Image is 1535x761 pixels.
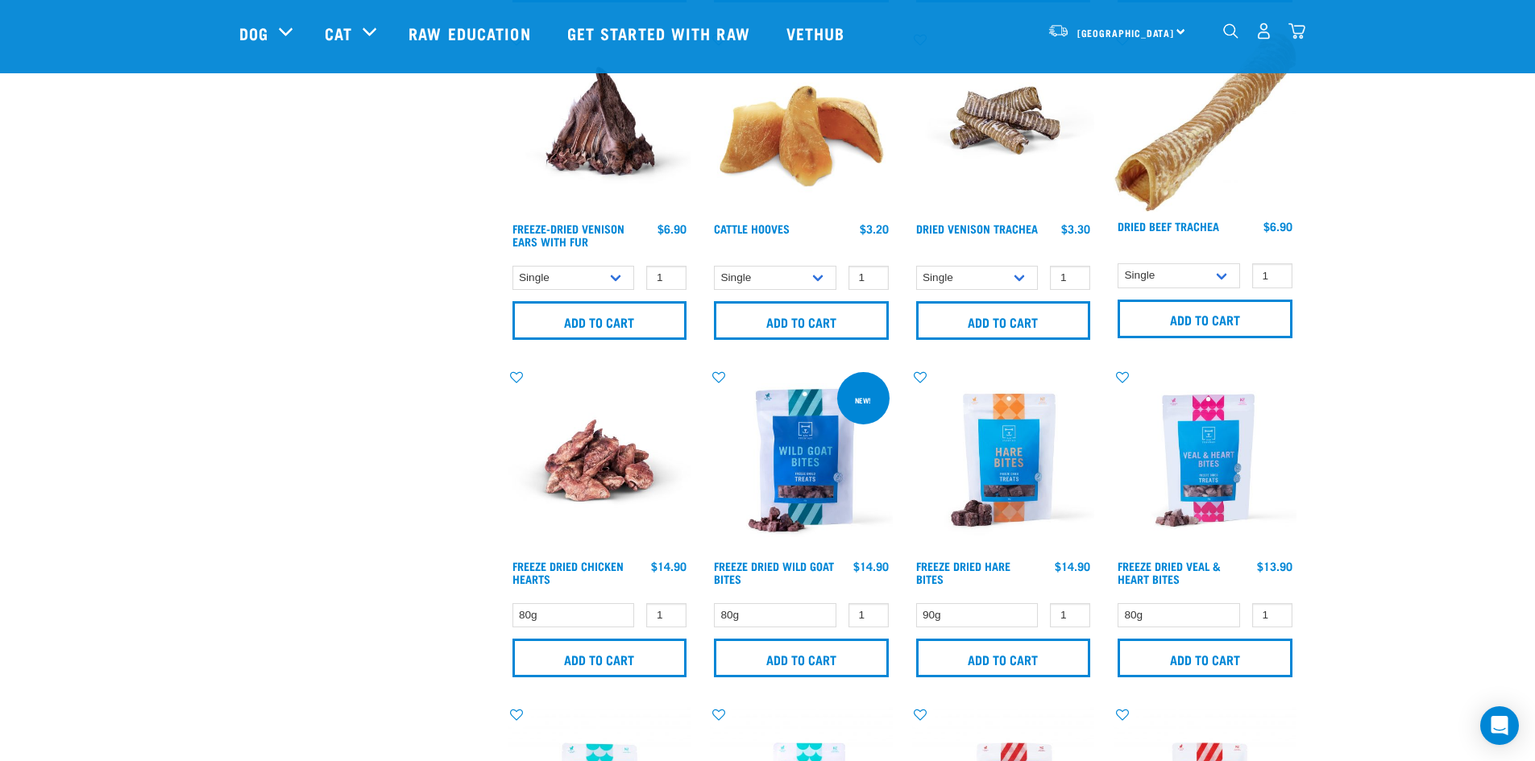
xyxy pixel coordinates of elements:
[1118,300,1292,338] input: Add to cart
[916,301,1091,340] input: Add to cart
[1252,263,1292,288] input: 1
[239,21,268,45] a: Dog
[916,639,1091,677] input: Add to cart
[848,388,878,412] div: new!
[508,31,691,214] img: Raw Essentials Freeze Dried Deer Ears With Fur
[658,222,687,235] div: $6.90
[848,603,889,628] input: 1
[714,563,834,581] a: Freeze Dried Wild Goat Bites
[1255,23,1272,39] img: user.png
[1118,563,1221,581] a: Freeze Dried Veal & Heart Bites
[1263,220,1292,233] div: $6.90
[1061,222,1090,235] div: $3.30
[1223,23,1238,39] img: home-icon-1@2x.png
[916,563,1010,581] a: Freeze Dried Hare Bites
[916,225,1038,231] a: Dried Venison Trachea
[646,603,687,628] input: 1
[512,301,687,340] input: Add to cart
[1077,30,1175,35] span: [GEOGRAPHIC_DATA]
[1050,266,1090,291] input: 1
[714,301,889,340] input: Add to cart
[714,639,889,677] input: Add to cart
[1288,23,1305,39] img: home-icon@2x.png
[1118,223,1219,229] a: Dried Beef Trachea
[848,266,889,291] input: 1
[512,639,687,677] input: Add to cart
[651,560,687,573] div: $14.90
[860,222,889,235] div: $3.20
[1050,603,1090,628] input: 1
[1048,23,1069,38] img: van-moving.png
[1055,560,1090,573] div: $14.90
[912,369,1095,552] img: Raw Essentials Freeze Dried Hare Bites
[392,1,550,65] a: Raw Education
[710,369,893,552] img: Raw Essentials Freeze Dried Wild Goat Bites PetTreats Product Shot
[1114,369,1296,552] img: Raw Essentials Freeze Dried Veal & Heart Bites Treats
[714,225,790,231] a: Cattle Hooves
[912,31,1095,214] img: Stack of treats for pets including venison trachea
[1114,31,1296,212] img: Trachea
[325,21,352,45] a: Cat
[1480,706,1519,745] div: Open Intercom Messenger
[1252,603,1292,628] input: 1
[770,1,865,65] a: Vethub
[1118,639,1292,677] input: Add to cart
[853,560,889,573] div: $14.90
[710,31,893,214] img: Pile Of Cattle Hooves Treats For Dogs
[512,563,624,581] a: Freeze Dried Chicken Hearts
[508,369,691,552] img: FD Chicken Hearts
[551,1,770,65] a: Get started with Raw
[512,225,624,244] a: Freeze-Dried Venison Ears with Fur
[646,266,687,291] input: 1
[1257,560,1292,573] div: $13.90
